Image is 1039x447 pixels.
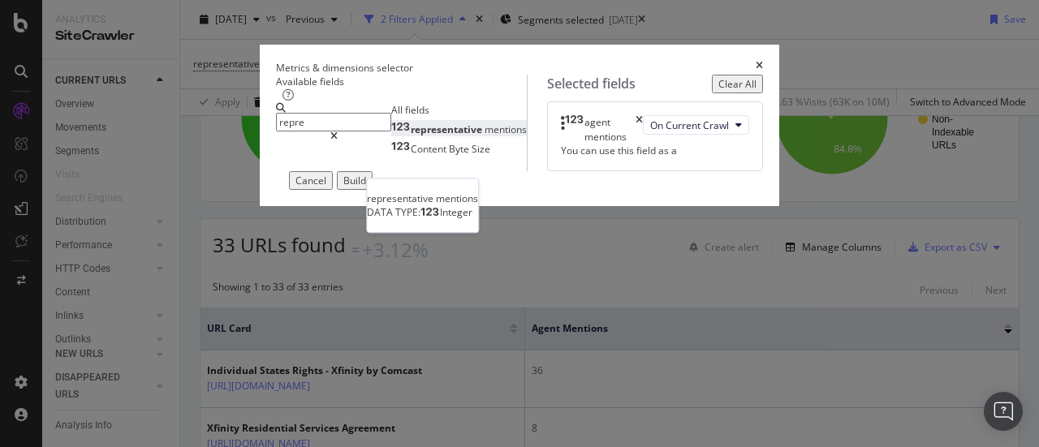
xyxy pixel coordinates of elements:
[411,142,449,156] span: Content
[636,115,643,143] div: times
[289,171,333,190] button: Cancel
[440,205,472,219] span: Integer
[485,122,527,136] span: mentions
[337,171,373,190] button: Build
[712,75,763,93] button: Clear All
[472,142,490,156] span: Size
[343,174,366,187] div: Build
[295,174,326,187] div: Cancel
[367,205,420,219] span: DATA TYPE:
[561,115,749,143] div: agent mentionstimesOn Current Crawl
[718,77,757,91] div: Clear All
[547,75,636,93] div: Selected fields
[367,191,478,205] div: representative mentions
[561,144,749,157] div: You can use this field as a
[276,75,527,88] div: Available fields
[584,115,636,143] div: agent mentions
[756,61,763,75] div: times
[449,142,472,156] span: Byte
[643,115,749,135] button: On Current Crawl
[984,392,1023,431] div: Open Intercom Messenger
[260,45,779,206] div: modal
[391,103,527,117] div: All fields
[650,118,729,132] span: On Current Crawl
[411,122,485,136] span: representative
[276,61,413,75] div: Metrics & dimensions selector
[276,113,391,131] input: Search by field name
